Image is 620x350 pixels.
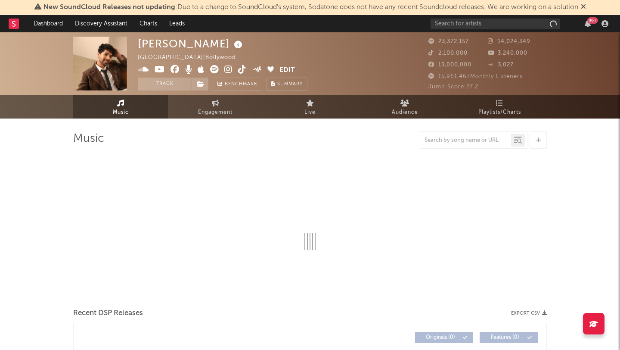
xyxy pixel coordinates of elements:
span: Summary [277,82,303,87]
span: Benchmark [225,79,257,90]
span: 15,961,467 Monthly Listeners [428,74,523,79]
button: Edit [279,65,295,76]
a: Live [263,95,357,119]
div: [GEOGRAPHIC_DATA] | Bollywood [138,53,246,63]
span: Recent DSP Releases [73,308,143,319]
div: 99 + [587,17,598,24]
span: Originals ( 0 ) [421,335,460,340]
span: Jump Score: 27.2 [428,84,478,90]
span: Engagement [198,107,232,118]
span: : Due to a change to SoundCloud's system, Sodatone does not have any recent Soundcloud releases. ... [43,4,578,11]
span: New SoundCloud Releases not updating [43,4,175,11]
span: Music [113,107,129,118]
input: Search for artists [431,19,560,29]
span: 23,372,157 [428,39,469,44]
span: 2,100,000 [428,50,468,56]
button: Track [138,78,192,91]
a: Dashboard [28,15,69,32]
a: Charts [133,15,163,32]
a: Playlists/Charts [452,95,547,119]
span: 13,000,000 [428,62,471,68]
span: 14,024,349 [488,39,530,44]
span: Features ( 0 ) [485,335,525,340]
a: Leads [163,15,191,32]
span: 3,027 [488,62,514,68]
button: Features(0) [480,332,538,343]
input: Search by song name or URL [420,137,511,144]
button: Export CSV [511,311,547,316]
span: Audience [392,107,418,118]
span: Playlists/Charts [478,107,521,118]
a: Engagement [168,95,263,119]
button: 99+ [585,20,591,27]
button: Summary [267,78,307,91]
a: Discovery Assistant [69,15,133,32]
span: Live [304,107,316,118]
div: [PERSON_NAME] [138,37,245,51]
a: Benchmark [213,78,262,91]
button: Originals(0) [415,332,473,343]
span: Dismiss [581,4,586,11]
a: Music [73,95,168,119]
a: Audience [357,95,452,119]
span: 3,240,000 [488,50,527,56]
